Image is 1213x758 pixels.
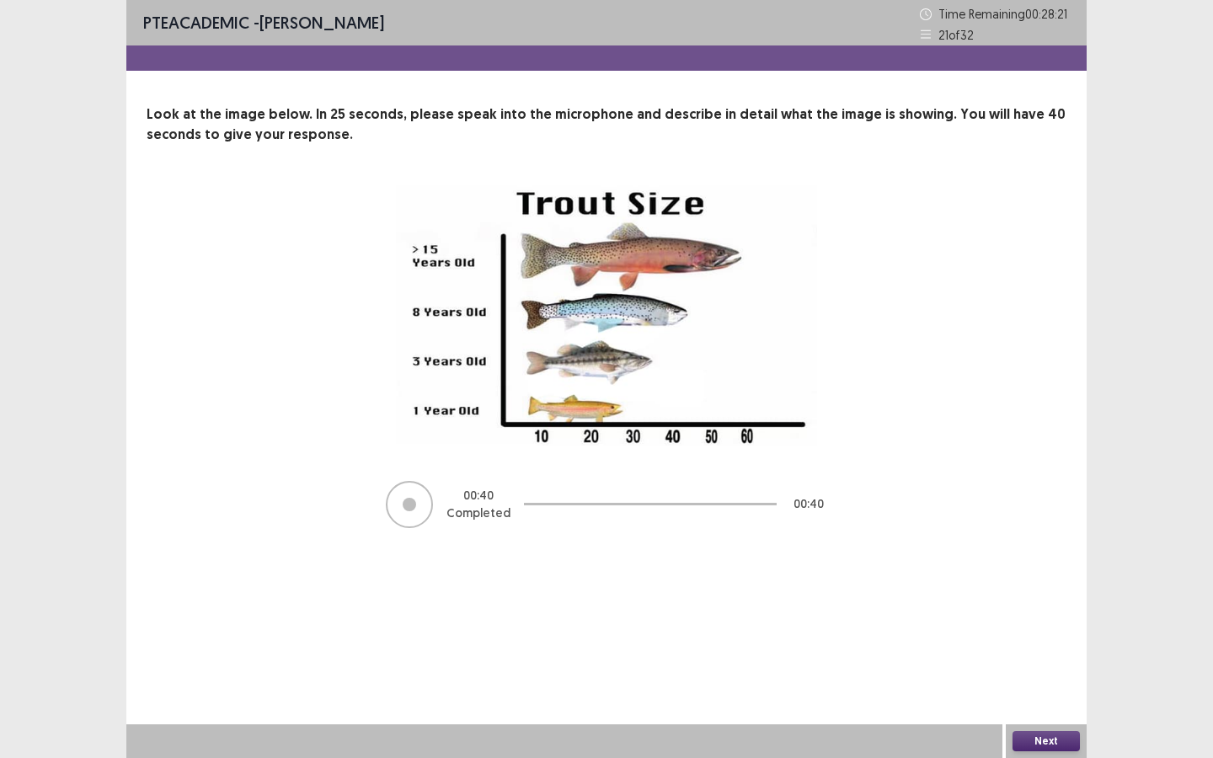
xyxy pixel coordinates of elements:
[143,12,249,33] span: PTE academic
[794,495,824,513] p: 00 : 40
[147,104,1066,145] p: Look at the image below. In 25 seconds, please speak into the microphone and describe in detail w...
[938,5,1070,23] p: Time Remaining 00 : 28 : 21
[938,26,974,44] p: 21 of 32
[1013,731,1080,751] button: Next
[463,487,494,504] p: 00 : 40
[143,10,384,35] p: - [PERSON_NAME]
[446,504,510,522] p: Completed
[396,185,817,446] img: image-description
